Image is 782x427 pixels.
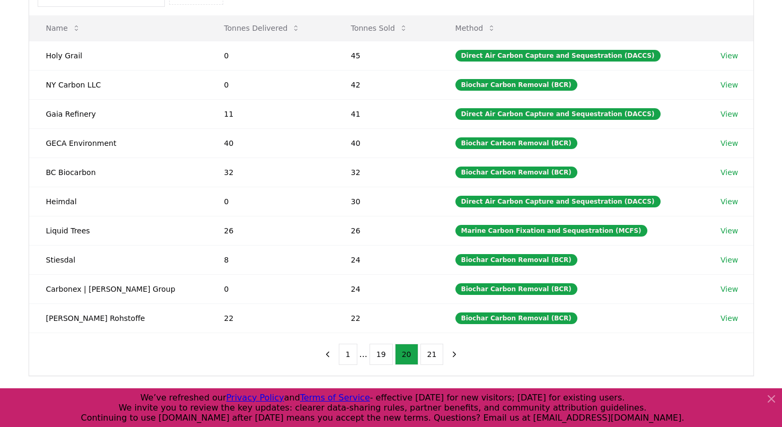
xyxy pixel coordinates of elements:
td: NY Carbon LLC [29,70,207,99]
a: View [721,255,738,265]
button: 1 [339,344,357,365]
li: ... [359,348,367,361]
td: 8 [207,245,334,274]
div: Biochar Carbon Removal (BCR) [455,283,577,295]
td: Liquid Trees [29,216,207,245]
button: 21 [420,344,444,365]
div: Direct Air Carbon Capture and Sequestration (DACCS) [455,50,661,62]
td: 45 [334,41,438,70]
td: 0 [207,187,334,216]
td: Holy Grail [29,41,207,70]
td: 22 [207,303,334,333]
td: 24 [334,274,438,303]
button: 19 [370,344,393,365]
td: BC Biocarbon [29,158,207,187]
a: View [721,50,738,61]
button: Tonnes Delivered [216,18,309,39]
td: 30 [334,187,438,216]
td: 42 [334,70,438,99]
div: Marine Carbon Fixation and Sequestration (MCFS) [455,225,647,237]
a: View [721,109,738,119]
td: 0 [207,41,334,70]
div: Biochar Carbon Removal (BCR) [455,312,577,324]
td: [PERSON_NAME] Rohstoffe [29,303,207,333]
td: 40 [207,128,334,158]
button: previous page [319,344,337,365]
td: GECA Environment [29,128,207,158]
td: 32 [207,158,334,187]
td: 26 [207,216,334,245]
div: Biochar Carbon Removal (BCR) [455,79,577,91]
a: View [721,196,738,207]
div: Direct Air Carbon Capture and Sequestration (DACCS) [455,196,661,207]
td: 0 [207,274,334,303]
button: next page [445,344,463,365]
button: Method [447,18,505,39]
td: 24 [334,245,438,274]
div: Direct Air Carbon Capture and Sequestration (DACCS) [455,108,661,120]
td: Stiesdal [29,245,207,274]
div: Biochar Carbon Removal (BCR) [455,137,577,149]
td: 0 [207,70,334,99]
div: Biochar Carbon Removal (BCR) [455,167,577,178]
td: 32 [334,158,438,187]
a: View [721,313,738,324]
div: Biochar Carbon Removal (BCR) [455,254,577,266]
a: View [721,138,738,149]
a: View [721,284,738,294]
a: View [721,80,738,90]
td: Carbonex | [PERSON_NAME] Group [29,274,207,303]
button: Tonnes Sold [342,18,416,39]
button: Name [38,18,89,39]
td: 41 [334,99,438,128]
td: Gaia Refinery [29,99,207,128]
td: 40 [334,128,438,158]
a: View [721,167,738,178]
td: 11 [207,99,334,128]
td: Heimdal [29,187,207,216]
a: View [721,225,738,236]
td: 26 [334,216,438,245]
button: 20 [395,344,418,365]
td: 22 [334,303,438,333]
